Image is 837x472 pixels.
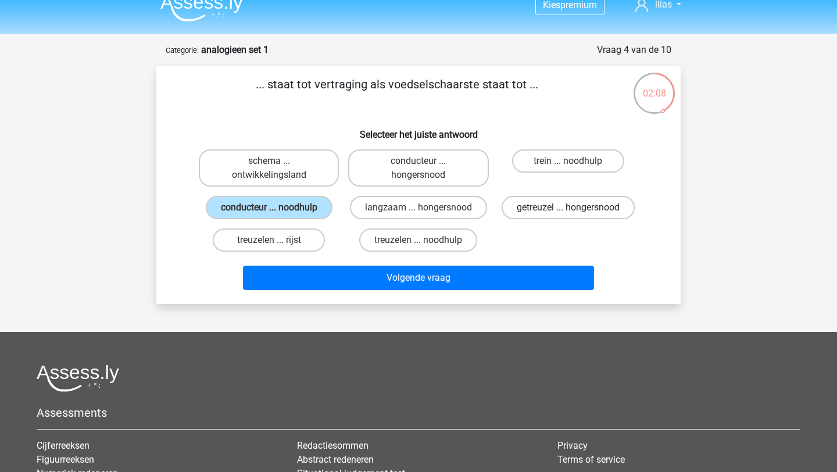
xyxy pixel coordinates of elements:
a: Redactiesommen [297,440,369,451]
a: Abstract redeneren [297,454,374,465]
a: Terms of service [557,454,625,465]
strong: analogieen set 1 [201,44,269,55]
label: langzaam ... hongersnood [350,196,487,219]
label: treuzelen ... noodhulp [359,228,477,252]
label: trein ... noodhulp [512,149,624,173]
h5: Assessments [37,406,800,420]
a: Privacy [557,440,588,451]
a: Figuurreeksen [37,454,94,465]
div: 02:08 [632,71,676,101]
label: conducteur ... noodhulp [206,196,332,219]
button: Volgende vraag [243,266,595,290]
label: treuzelen ... rijst [213,228,325,252]
p: ... staat tot vertraging als voedselschaarste staat tot ... [175,76,618,110]
div: Vraag 4 van de 10 [597,43,671,57]
label: getreuzel ... hongersnood [502,196,635,219]
img: Assessly logo [37,364,119,392]
label: schema ... ontwikkelingsland [199,149,339,187]
label: conducteur ... hongersnood [348,149,488,187]
h6: Selecteer het juiste antwoord [175,120,662,140]
a: Cijferreeksen [37,440,90,451]
small: Categorie: [166,46,199,55]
